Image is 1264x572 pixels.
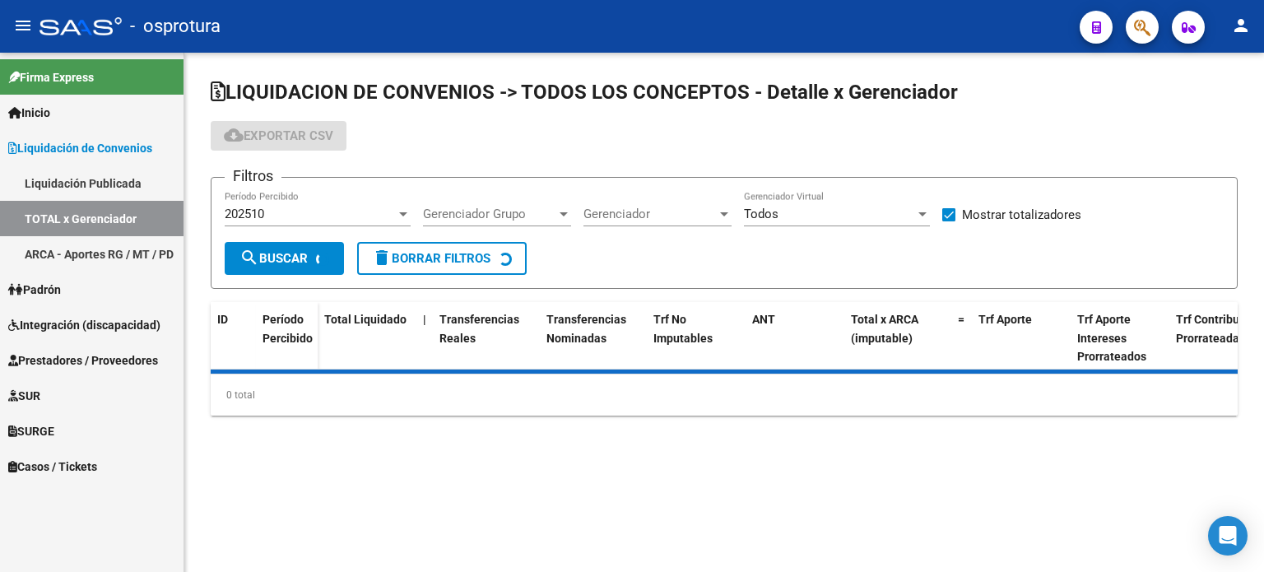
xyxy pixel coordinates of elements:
[13,16,33,35] mat-icon: menu
[423,207,556,221] span: Gerenciador Grupo
[423,313,426,326] span: |
[1231,16,1251,35] mat-icon: person
[239,248,259,267] mat-icon: search
[978,313,1032,326] span: Trf Aporte
[546,313,626,345] span: Transferencias Nominadas
[972,302,1071,374] datatable-header-cell: Trf Aporte
[851,313,918,345] span: Total x ARCA (imputable)
[8,68,94,86] span: Firma Express
[8,458,97,476] span: Casos / Tickets
[844,302,951,374] datatable-header-cell: Total x ARCA (imputable)
[1077,313,1146,364] span: Trf Aporte Intereses Prorrateados
[357,242,527,275] button: Borrar Filtros
[8,351,158,370] span: Prestadores / Proveedores
[8,281,61,299] span: Padrón
[8,387,40,405] span: SUR
[211,81,958,104] span: LIQUIDACION DE CONVENIOS -> TODOS LOS CONCEPTOS - Detalle x Gerenciador
[211,302,256,371] datatable-header-cell: ID
[951,302,972,374] datatable-header-cell: =
[225,207,264,221] span: 202510
[8,422,54,440] span: SURGE
[225,242,344,275] button: Buscar
[8,316,160,334] span: Integración (discapacidad)
[8,104,50,122] span: Inicio
[372,251,490,266] span: Borrar Filtros
[263,313,313,345] span: Período Percibido
[239,251,308,266] span: Buscar
[324,313,407,326] span: Total Liquidado
[752,313,775,326] span: ANT
[211,374,1238,416] div: 0 total
[433,302,540,374] datatable-header-cell: Transferencias Reales
[225,165,281,188] h3: Filtros
[130,8,221,44] span: - osprotura
[256,302,318,371] datatable-header-cell: Período Percibido
[744,207,778,221] span: Todos
[8,139,152,157] span: Liquidación de Convenios
[1071,302,1169,374] datatable-header-cell: Trf Aporte Intereses Prorrateados
[1208,516,1248,556] div: Open Intercom Messenger
[540,302,647,374] datatable-header-cell: Transferencias Nominadas
[318,302,416,374] datatable-header-cell: Total Liquidado
[958,313,964,326] span: =
[224,128,333,143] span: Exportar CSV
[647,302,746,374] datatable-header-cell: Trf No Imputables
[372,248,392,267] mat-icon: delete
[211,121,346,151] button: Exportar CSV
[653,313,713,345] span: Trf No Imputables
[746,302,844,374] datatable-header-cell: ANT
[962,205,1081,225] span: Mostrar totalizadores
[224,125,244,145] mat-icon: cloud_download
[416,302,433,374] datatable-header-cell: |
[1176,313,1262,345] span: Trf Contribucion Prorrateada
[583,207,717,221] span: Gerenciador
[439,313,519,345] span: Transferencias Reales
[217,313,228,326] span: ID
